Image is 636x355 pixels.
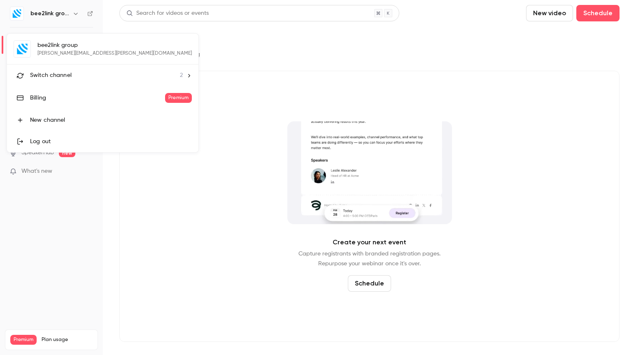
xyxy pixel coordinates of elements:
span: Premium [165,93,192,103]
div: Billing [30,94,165,102]
span: Switch channel [30,71,72,80]
div: Log out [30,137,192,146]
span: 2 [180,71,183,80]
div: New channel [30,116,192,124]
